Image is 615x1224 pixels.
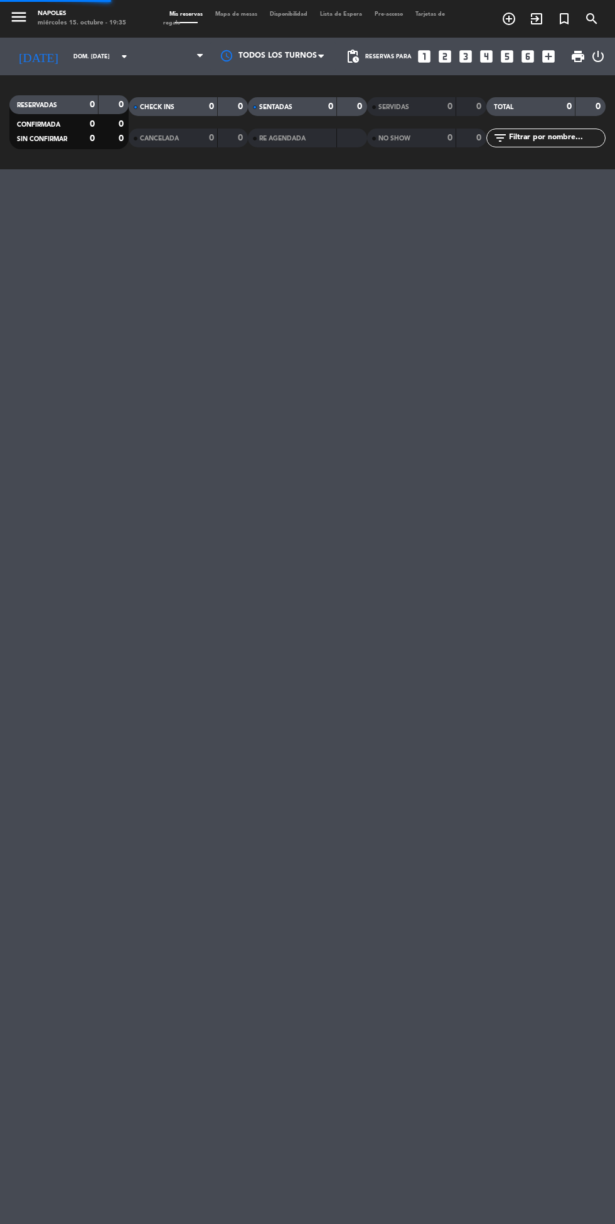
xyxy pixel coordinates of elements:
[501,11,516,26] i: add_circle_outline
[38,9,126,19] div: Napoles
[119,134,126,143] strong: 0
[437,48,453,65] i: looks_two
[416,48,432,65] i: looks_one
[357,102,365,111] strong: 0
[476,102,484,111] strong: 0
[596,102,603,111] strong: 0
[209,102,214,111] strong: 0
[117,49,132,64] i: arrow_drop_down
[119,100,126,109] strong: 0
[17,136,67,142] span: SIN CONFIRMAR
[493,130,508,145] i: filter_list
[38,19,126,28] div: miércoles 15. octubre - 19:35
[209,134,214,142] strong: 0
[9,8,28,29] button: menu
[90,134,95,143] strong: 0
[508,131,605,145] input: Filtrar por nombre...
[259,135,306,142] span: RE AGENDADA
[264,11,314,17] span: Disponibilidad
[499,48,515,65] i: looks_5
[494,104,513,110] span: TOTAL
[567,102,572,111] strong: 0
[447,102,452,111] strong: 0
[238,134,245,142] strong: 0
[9,44,67,69] i: [DATE]
[557,11,572,26] i: turned_in_not
[365,53,412,60] span: Reservas para
[591,49,606,64] i: power_settings_new
[90,100,95,109] strong: 0
[17,122,60,128] span: CONFIRMADA
[368,11,409,17] span: Pre-acceso
[540,48,557,65] i: add_box
[238,102,245,111] strong: 0
[209,11,264,17] span: Mapa de mesas
[119,120,126,129] strong: 0
[478,48,495,65] i: looks_4
[447,134,452,142] strong: 0
[140,135,179,142] span: CANCELADA
[584,11,599,26] i: search
[140,104,174,110] span: CHECK INS
[457,48,474,65] i: looks_3
[328,102,333,111] strong: 0
[570,49,586,64] span: print
[591,38,606,75] div: LOG OUT
[520,48,536,65] i: looks_6
[9,8,28,26] i: menu
[90,120,95,129] strong: 0
[529,11,544,26] i: exit_to_app
[345,49,360,64] span: pending_actions
[163,11,209,17] span: Mis reservas
[378,135,410,142] span: NO SHOW
[476,134,484,142] strong: 0
[378,104,409,110] span: SERVIDAS
[259,104,292,110] span: SENTADAS
[17,102,57,108] span: RESERVADAS
[314,11,368,17] span: Lista de Espera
